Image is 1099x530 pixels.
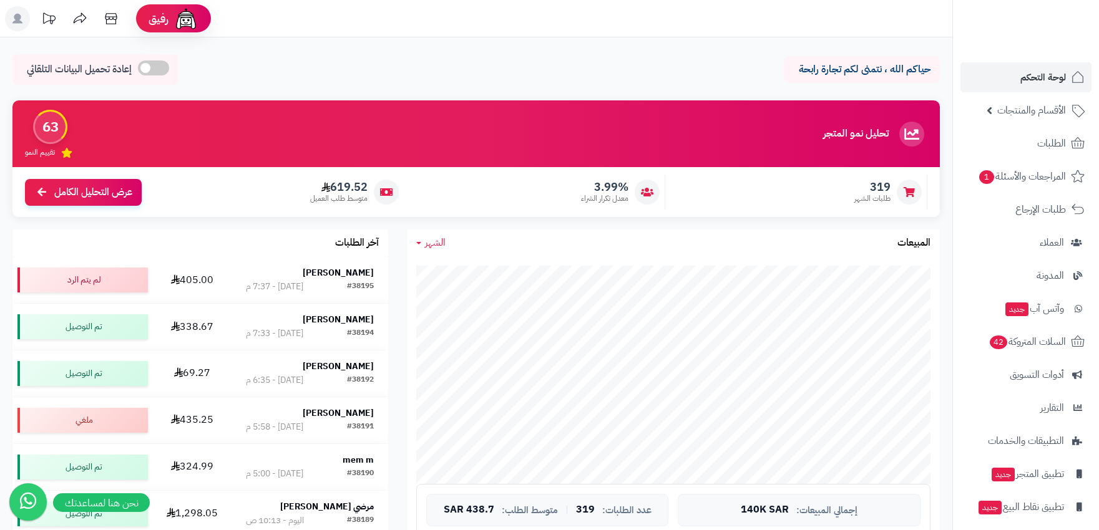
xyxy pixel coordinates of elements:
[960,327,1092,357] a: السلات المتروكة42
[960,261,1092,291] a: المدونة
[444,504,494,516] span: 438.7 SAR
[960,62,1092,92] a: لوحة التحكم
[796,505,857,516] span: إجمالي المبيعات:
[347,468,374,480] div: #38190
[303,360,374,373] strong: [PERSON_NAME]
[960,128,1092,158] a: الطلبات
[335,238,379,249] h3: آخر الطلبات
[347,281,374,293] div: #38195
[33,6,64,34] a: تحديثات المنصة
[1005,302,1028,316] span: جديد
[1004,300,1064,317] span: وآتس آب
[17,314,148,339] div: تم التوصيل
[246,468,303,480] div: [DATE] - 5:00 م
[246,421,303,433] div: [DATE] - 5:58 م
[502,505,558,516] span: متوسط الطلب:
[581,180,628,194] span: 3.99%
[960,228,1092,258] a: العملاء
[17,408,148,433] div: ملغي
[153,350,231,397] td: 69.27
[960,195,1092,224] a: طلبات الإرجاع
[303,407,374,420] strong: [PERSON_NAME]
[27,62,132,77] span: إعادة تحميل البيانات التلقائي
[960,426,1092,456] a: التطبيقات والخدمات
[1020,69,1066,86] span: لوحة التحكم
[823,128,889,140] h3: تحليل نمو المتجر
[416,236,446,250] a: الشهر
[310,193,368,204] span: متوسط طلب العميل
[602,505,652,516] span: عدد الطلبات:
[581,193,628,204] span: معدل تكرار الشراء
[246,514,304,527] div: اليوم - 10:13 ص
[988,432,1064,450] span: التطبيقات والخدمات
[960,492,1092,522] a: تطبيق نقاط البيعجديد
[17,455,148,479] div: تم التوصيل
[153,304,231,350] td: 338.67
[153,444,231,490] td: 324.99
[960,161,1092,191] a: المراجعات والأسئلة1
[153,397,231,443] td: 435.25
[25,179,142,206] a: عرض التحليل الكامل
[990,465,1064,483] span: تطبيق المتجر
[977,498,1064,516] span: تطبيق نقاط البيع
[54,185,132,200] span: عرض التحليل الكامل
[897,238,930,249] h3: المبيعات
[960,393,1092,423] a: التقارير
[343,453,374,466] strong: mem m
[280,500,374,513] strong: مرضي [PERSON_NAME]
[979,170,994,184] span: 1
[960,294,1092,324] a: وآتس آبجديد
[1010,366,1064,383] span: أدوات التسويق
[303,313,374,326] strong: [PERSON_NAME]
[989,333,1066,350] span: السلات المتروكة
[1040,234,1064,251] span: العملاء
[25,147,55,158] span: تقييم النمو
[347,374,374,387] div: #38192
[1040,399,1064,417] span: التقارير
[576,504,595,516] span: 319
[17,501,148,526] div: تم التوصيل
[173,6,198,31] img: ai-face.png
[854,193,891,204] span: طلبات الشهر
[17,361,148,386] div: تم التوصيل
[17,267,148,292] div: لم يتم الرد
[992,468,1015,481] span: جديد
[997,102,1066,119] span: الأقسام والمنتجات
[960,360,1092,390] a: أدوات التسويق
[565,505,569,514] span: |
[1037,267,1064,284] span: المدونة
[149,11,169,26] span: رفيق
[793,62,930,77] p: حياكم الله ، نتمنى لكم تجارة رابحة
[425,235,446,250] span: الشهر
[246,374,303,387] div: [DATE] - 6:35 م
[1037,135,1066,152] span: الطلبات
[854,180,891,194] span: 319
[347,421,374,433] div: #38191
[246,281,303,293] div: [DATE] - 7:37 م
[978,168,1066,185] span: المراجعات والأسئلة
[246,327,303,340] div: [DATE] - 7:33 م
[741,504,789,516] span: 140K SAR
[153,257,231,303] td: 405.00
[347,514,374,527] div: #38189
[347,327,374,340] div: #38194
[303,266,374,279] strong: [PERSON_NAME]
[310,180,368,194] span: 619.52
[1015,201,1066,218] span: طلبات الإرجاع
[1014,35,1087,61] img: logo-2.png
[979,501,1002,514] span: جديد
[960,459,1092,489] a: تطبيق المتجرجديد
[990,335,1007,349] span: 42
